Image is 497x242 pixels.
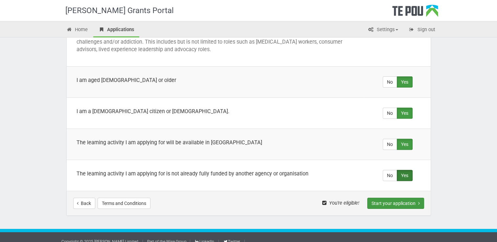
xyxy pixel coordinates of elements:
[397,170,413,181] label: Yes
[397,139,413,150] label: Yes
[77,108,355,115] div: I am a [DEMOGRAPHIC_DATA] citizen or [DEMOGRAPHIC_DATA].
[73,198,95,209] a: Back
[61,23,93,37] a: Home
[363,23,403,37] a: Settings
[77,139,355,146] div: The learning activity I am applying for will be available in [GEOGRAPHIC_DATA]
[383,139,397,150] label: No
[397,76,413,88] label: Yes
[77,30,355,53] p: CPSLE worker is defined as: An individual working in a role that requires personal lived experien...
[392,5,438,21] div: Te Pou Logo
[383,76,397,88] label: No
[404,23,440,37] a: Sign out
[77,76,355,84] div: I am aged [DEMOGRAPHIC_DATA] or older
[383,170,397,181] label: No
[322,200,366,206] span: You're eligible!
[397,108,413,119] label: Yes
[367,198,424,209] button: Start your application
[383,108,397,119] label: No
[93,23,139,37] a: Applications
[98,198,150,209] button: Terms and Conditions
[77,170,355,177] div: The learning activity I am applying for is not already fully funded by another agency or organisa...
